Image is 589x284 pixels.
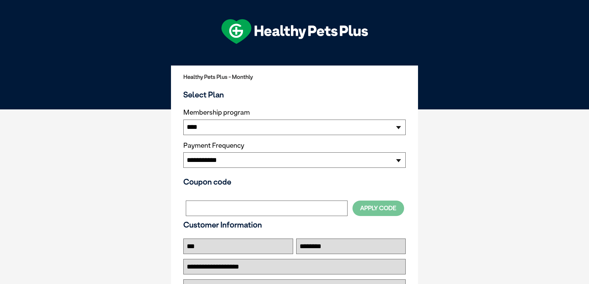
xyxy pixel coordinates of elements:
[221,19,368,44] img: hpp-logo-landscape-green-white.png
[183,142,244,150] label: Payment Frequency
[183,74,406,80] h2: Healthy Pets Plus - Monthly
[352,201,404,216] button: Apply Code
[183,108,406,117] label: Membership program
[183,177,406,186] h3: Coupon code
[183,220,406,229] h3: Customer Information
[183,90,406,99] h3: Select Plan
